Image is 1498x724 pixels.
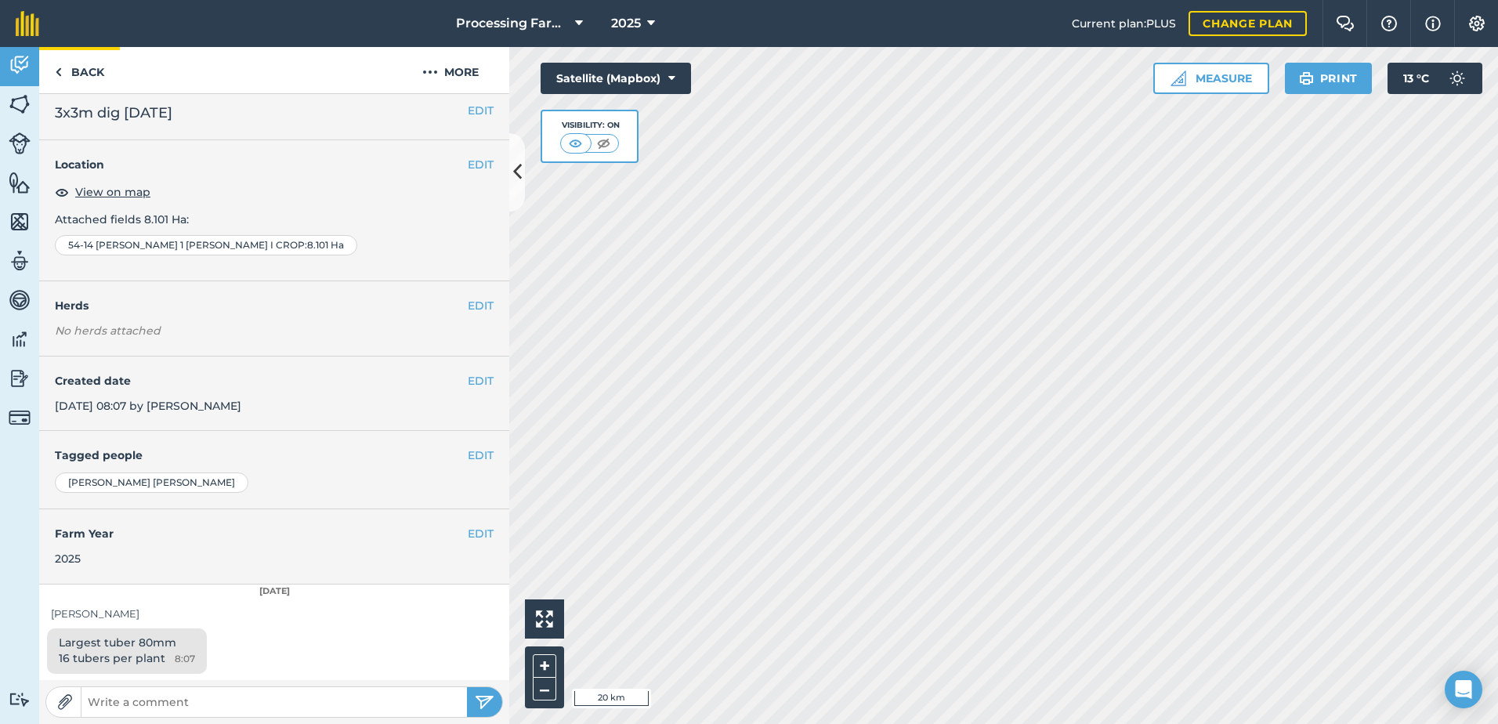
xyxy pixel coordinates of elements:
[81,691,467,713] input: Write a comment
[1445,671,1482,708] div: Open Intercom Messenger
[1467,16,1486,31] img: A cog icon
[1336,16,1355,31] img: Two speech bubbles overlapping with the left bubble in the forefront
[55,550,494,567] div: 2025
[1380,16,1398,31] img: A question mark icon
[55,63,62,81] img: svg+xml;base64,PHN2ZyB4bWxucz0iaHR0cDovL3d3dy53My5vcmcvMjAwMC9zdmciIHdpZHRoPSI5IiBoZWlnaHQ9IjI0Ii...
[9,210,31,233] img: svg+xml;base64,PHN2ZyB4bWxucz0iaHR0cDovL3d3dy53My5vcmcvMjAwMC9zdmciIHdpZHRoPSI1NiIgaGVpZ2h0PSI2MC...
[39,357,509,432] div: [DATE] 08:07 by [PERSON_NAME]
[39,47,120,93] a: Back
[9,92,31,116] img: svg+xml;base64,PHN2ZyB4bWxucz0iaHR0cDovL3d3dy53My5vcmcvMjAwMC9zdmciIHdpZHRoPSI1NiIgaGVpZ2h0PSI2MC...
[55,447,494,464] h4: Tagged people
[55,322,509,339] em: No herds attached
[1072,15,1176,32] span: Current plan : PLUS
[468,297,494,314] button: EDIT
[468,447,494,464] button: EDIT
[1189,11,1307,36] a: Change plan
[9,53,31,77] img: svg+xml;base64,PD94bWwgdmVyc2lvbj0iMS4wIiBlbmNvZGluZz0idXRmLTgiPz4KPCEtLSBHZW5lcmF0b3I6IEFkb2JlIE...
[1442,63,1473,94] img: svg+xml;base64,PD94bWwgdmVyc2lvbj0iMS4wIiBlbmNvZGluZz0idXRmLTgiPz4KPCEtLSBHZW5lcmF0b3I6IEFkb2JlIE...
[392,47,509,93] button: More
[9,132,31,154] img: svg+xml;base64,PD94bWwgdmVyc2lvbj0iMS4wIiBlbmNvZGluZz0idXRmLTgiPz4KPCEtLSBHZW5lcmF0b3I6IEFkb2JlIE...
[9,328,31,351] img: svg+xml;base64,PD94bWwgdmVyc2lvbj0iMS4wIiBlbmNvZGluZz0idXRmLTgiPz4KPCEtLSBHZW5lcmF0b3I6IEFkb2JlIE...
[1171,71,1186,86] img: Ruler icon
[57,694,73,710] img: Paperclip icon
[468,156,494,173] button: EDIT
[55,372,494,389] h4: Created date
[533,654,556,678] button: +
[39,585,509,599] div: [DATE]
[1403,63,1429,94] span: 13 ° C
[55,156,494,173] h4: Location
[55,102,494,124] h2: 3x3m dig [DATE]
[475,693,494,711] img: svg+xml;base64,PHN2ZyB4bWxucz0iaHR0cDovL3d3dy53My5vcmcvMjAwMC9zdmciIHdpZHRoPSIyNSIgaGVpZ2h0PSIyNC...
[611,14,641,33] span: 2025
[55,183,69,201] img: svg+xml;base64,PHN2ZyB4bWxucz0iaHR0cDovL3d3dy53My5vcmcvMjAwMC9zdmciIHdpZHRoPSIxOCIgaGVpZ2h0PSIyNC...
[1388,63,1482,94] button: 13 °C
[566,136,585,151] img: svg+xml;base64,PHN2ZyB4bWxucz0iaHR0cDovL3d3dy53My5vcmcvMjAwMC9zdmciIHdpZHRoPSI1MCIgaGVpZ2h0PSI0MC...
[9,249,31,273] img: svg+xml;base64,PD94bWwgdmVyc2lvbj0iMS4wIiBlbmNvZGluZz0idXRmLTgiPz4KPCEtLSBHZW5lcmF0b3I6IEFkb2JlIE...
[533,678,556,700] button: –
[594,136,613,151] img: svg+xml;base64,PHN2ZyB4bWxucz0iaHR0cDovL3d3dy53My5vcmcvMjAwMC9zdmciIHdpZHRoPSI1MCIgaGVpZ2h0PSI0MC...
[9,692,31,707] img: svg+xml;base64,PD94bWwgdmVyc2lvbj0iMS4wIiBlbmNvZGluZz0idXRmLTgiPz4KPCEtLSBHZW5lcmF0b3I6IEFkb2JlIE...
[541,63,691,94] button: Satellite (Mapbox)
[305,239,344,252] span: : 8.101 Ha
[55,525,494,542] h4: Farm Year
[1299,69,1314,88] img: svg+xml;base64,PHN2ZyB4bWxucz0iaHR0cDovL3d3dy53My5vcmcvMjAwMC9zdmciIHdpZHRoPSIxOSIgaGVpZ2h0PSIyNC...
[456,14,569,33] span: Processing Farms
[55,183,150,201] button: View on map
[175,651,195,667] span: 8:07
[68,239,305,252] span: 54-14 [PERSON_NAME] 1 [PERSON_NAME] I CROP
[9,407,31,429] img: svg+xml;base64,PD94bWwgdmVyc2lvbj0iMS4wIiBlbmNvZGluZz0idXRmLTgiPz4KPCEtLSBHZW5lcmF0b3I6IEFkb2JlIE...
[75,183,150,201] span: View on map
[536,610,553,628] img: Four arrows, one pointing top left, one top right, one bottom right and the last bottom left
[468,525,494,542] button: EDIT
[55,297,509,314] h4: Herds
[1153,63,1269,94] button: Measure
[9,288,31,312] img: svg+xml;base64,PD94bWwgdmVyc2lvbj0iMS4wIiBlbmNvZGluZz0idXRmLTgiPz4KPCEtLSBHZW5lcmF0b3I6IEFkb2JlIE...
[422,63,438,81] img: svg+xml;base64,PHN2ZyB4bWxucz0iaHR0cDovL3d3dy53My5vcmcvMjAwMC9zdmciIHdpZHRoPSIyMCIgaGVpZ2h0PSIyNC...
[55,211,494,228] p: Attached fields 8.101 Ha :
[1285,63,1373,94] button: Print
[51,606,498,622] div: [PERSON_NAME]
[560,119,620,132] div: Visibility: On
[9,367,31,390] img: svg+xml;base64,PD94bWwgdmVyc2lvbj0iMS4wIiBlbmNvZGluZz0idXRmLTgiPz4KPCEtLSBHZW5lcmF0b3I6IEFkb2JlIE...
[55,472,248,493] div: [PERSON_NAME] [PERSON_NAME]
[9,171,31,194] img: svg+xml;base64,PHN2ZyB4bWxucz0iaHR0cDovL3d3dy53My5vcmcvMjAwMC9zdmciIHdpZHRoPSI1NiIgaGVpZ2h0PSI2MC...
[468,102,494,119] button: EDIT
[16,11,39,36] img: fieldmargin Logo
[1425,14,1441,33] img: svg+xml;base64,PHN2ZyB4bWxucz0iaHR0cDovL3d3dy53My5vcmcvMjAwMC9zdmciIHdpZHRoPSIxNyIgaGVpZ2h0PSIxNy...
[47,628,207,674] div: Largest tuber 80mm 16 tubers per plant
[468,372,494,389] button: EDIT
